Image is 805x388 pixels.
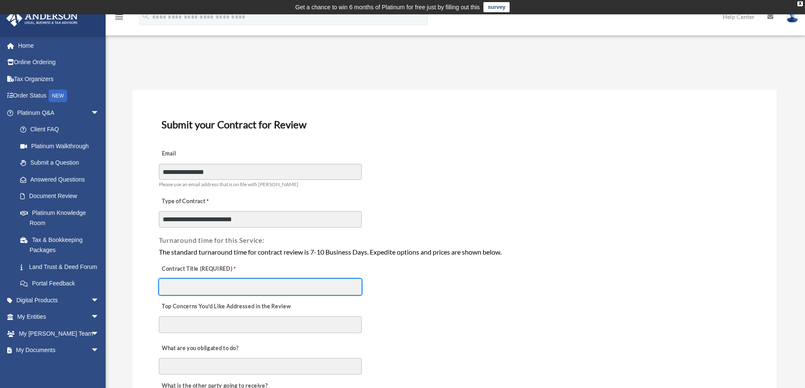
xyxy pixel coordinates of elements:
div: The standard turnaround time for contract review is 7-10 Business Days. Expedite options and pric... [159,247,750,258]
label: Email [159,148,243,160]
a: My Entitiesarrow_drop_down [6,309,112,326]
label: Top Concerns You’d Like Addressed in the Review [159,301,293,312]
div: Get a chance to win 6 months of Platinum for free just by filling out this [295,2,480,12]
a: Submit a Question [12,155,112,171]
a: Portal Feedback [12,275,112,292]
span: arrow_drop_down [91,292,108,309]
a: Client FAQ [12,121,112,138]
div: NEW [49,90,67,102]
i: menu [114,12,124,22]
a: My Documentsarrow_drop_down [6,342,112,359]
i: search [141,11,150,21]
a: My [PERSON_NAME] Teamarrow_drop_down [6,325,112,342]
label: Type of Contract [159,195,243,207]
label: What are you obligated to do? [159,342,243,354]
span: arrow_drop_down [91,104,108,122]
a: Tax Organizers [6,71,112,87]
span: arrow_drop_down [91,358,108,376]
a: Platinum Knowledge Room [12,204,112,231]
a: menu [114,15,124,22]
span: Turnaround time for this Service: [159,236,265,244]
h3: Submit your Contract for Review [158,116,751,133]
label: Contract Title (REQUIRED) [159,263,243,275]
span: Please use an email address that is on file with [PERSON_NAME] [159,181,298,187]
img: Anderson Advisors Platinum Portal [4,10,80,27]
a: Document Review [12,188,108,205]
a: Online Ordering [6,54,112,71]
img: User Pic [786,11,799,23]
a: Online Learningarrow_drop_down [6,358,112,375]
a: Platinum Q&Aarrow_drop_down [6,104,112,121]
a: Home [6,37,112,54]
a: Digital Productsarrow_drop_down [6,292,112,309]
span: arrow_drop_down [91,342,108,359]
a: Tax & Bookkeeping Packages [12,231,112,258]
a: Land Trust & Deed Forum [12,258,112,275]
span: arrow_drop_down [91,325,108,342]
a: Answered Questions [12,171,112,188]
div: close [797,1,803,6]
a: Order StatusNEW [6,87,112,105]
a: survey [483,2,510,12]
a: Platinum Walkthrough [12,138,112,155]
span: arrow_drop_down [91,309,108,326]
